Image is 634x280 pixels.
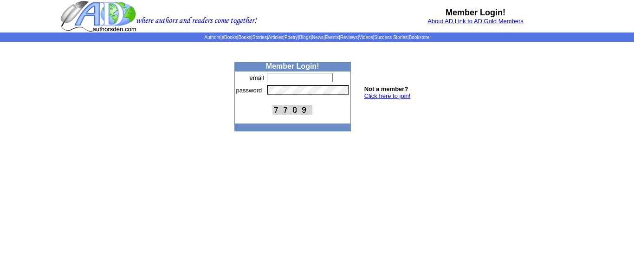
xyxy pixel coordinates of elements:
a: Click here to join! [364,92,411,99]
a: Gold Members [484,18,524,25]
a: Link to AD [455,18,482,25]
a: News [312,35,323,40]
a: About AD [427,18,453,25]
b: Member Login! [266,62,319,70]
font: , , [427,18,524,25]
a: Blogs [299,35,311,40]
a: Success Stories [374,35,408,40]
a: Stories [252,35,267,40]
b: Member Login! [446,8,505,17]
b: Not a member? [364,85,408,92]
a: Poetry [285,35,298,40]
img: This Is CAPTCHA Image [272,105,312,115]
a: Reviews [340,35,358,40]
a: Events [325,35,339,40]
font: email [250,74,264,81]
a: Authors [204,35,220,40]
a: Articles [268,35,284,40]
a: Bookstore [409,35,430,40]
span: | | | | | | | | | | | | [204,35,429,40]
a: Books [238,35,251,40]
font: password [236,87,262,94]
a: Videos [359,35,373,40]
a: eBooks [221,35,237,40]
